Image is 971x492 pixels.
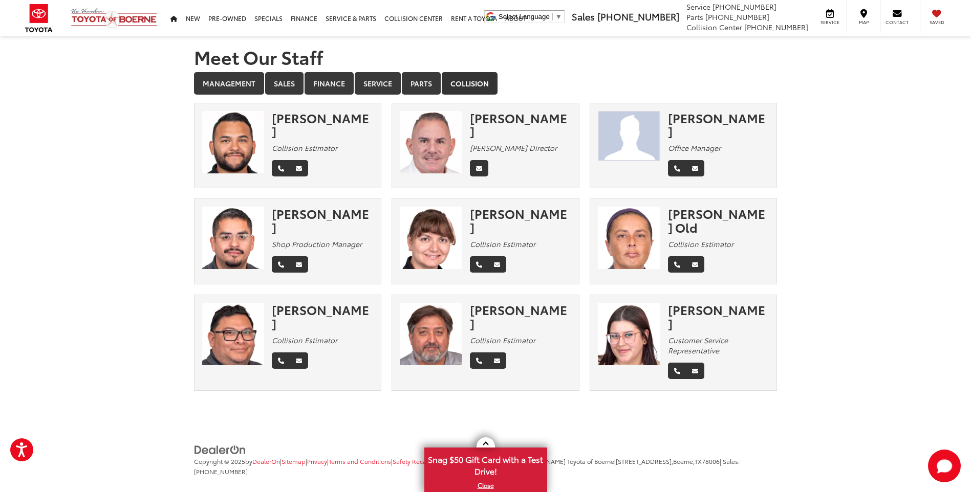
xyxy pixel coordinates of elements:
img: Leila Old [598,207,660,269]
span: Service [818,19,841,26]
a: Email [290,352,308,369]
a: DealerOn [194,444,246,454]
span: | [280,457,306,465]
div: [PERSON_NAME] [272,207,373,234]
a: Email [470,160,488,176]
a: Email [290,160,308,176]
h1: Meet Our Staff [194,47,778,67]
span: | [306,457,327,465]
a: Privacy [307,457,327,465]
span: 78006 [702,457,720,465]
span: Sales [572,10,595,23]
a: Email [686,363,704,379]
a: Phone [668,160,686,176]
span: Copyright © 2025 [194,457,245,465]
a: Parts [402,72,441,95]
span: [PHONE_NUMBER] [194,467,248,476]
div: [PERSON_NAME] [272,111,373,138]
em: Customer Service Representative [668,335,728,355]
svg: Start Chat [928,450,961,482]
span: [PHONE_NUMBER] [597,10,679,23]
span: Select Language [499,13,550,20]
span: | [614,457,720,465]
img: Kaliana Muniz [598,303,660,365]
span: [PHONE_NUMBER] [713,2,776,12]
em: Collision Estimator [272,335,337,345]
em: Shop Production Manager [272,239,362,249]
a: Phone [272,160,290,176]
img: Vic Vaughan Toyota of Boerne [71,8,158,29]
span: | [PERSON_NAME] Toyota of Boerne [514,457,614,465]
a: Finance [305,72,354,95]
a: Phone [272,352,290,369]
span: [PHONE_NUMBER] [705,12,769,22]
img: Ezekiel Quilantan [202,111,265,173]
a: Collision [442,72,498,95]
a: Email [686,256,704,273]
span: Snag $50 Gift Card with a Test Drive! [425,449,546,480]
span: ▼ [555,13,562,20]
span: [PHONE_NUMBER] [744,22,808,32]
span: [STREET_ADDRESS], [616,457,673,465]
button: Toggle Chat Window [928,450,961,482]
img: Jessica Lawson [598,111,660,162]
span: by [245,457,280,465]
div: [PERSON_NAME] [272,303,373,330]
div: [PERSON_NAME] [470,303,571,330]
div: Collision [194,103,778,401]
em: Collision Estimator [272,143,337,153]
span: Contact [886,19,909,26]
div: [PERSON_NAME] Old [668,207,769,234]
a: Terms and Conditions [329,457,391,465]
a: Email [488,256,506,273]
em: Office Manager [668,143,721,153]
img: DealerOn [194,444,246,456]
span: | [327,457,391,465]
a: DealerOn Home Page [252,457,280,465]
span: Boerne, [673,457,695,465]
a: Phone [470,352,488,369]
a: Sales [265,72,304,95]
div: Department Tabs [194,72,778,96]
a: Service [355,72,401,95]
span: | [391,457,495,465]
a: Email [686,160,704,176]
span: TX [695,457,702,465]
img: Carl Kupbens [400,111,462,173]
img: Alejandro Carrillo [202,207,265,269]
a: Phone [470,256,488,273]
a: Email [290,256,308,273]
span: Map [852,19,875,26]
a: Phone [668,363,686,379]
a: Phone [668,256,686,273]
a: Sitemap [282,457,306,465]
img: Damian Delgado [202,303,265,365]
span: ​ [552,13,553,20]
a: Email [488,352,506,369]
span: Service [686,2,710,12]
img: Jessica Dooley [400,207,462,269]
div: [PERSON_NAME] [470,207,571,234]
div: [PERSON_NAME] [470,111,571,138]
em: Collision Estimator [470,239,535,249]
span: Collision Center [686,22,742,32]
div: [PERSON_NAME] [668,111,769,138]
em: Collision Estimator [668,239,733,249]
span: Parts [686,12,703,22]
span: Saved [925,19,948,26]
a: Safety Recalls & Service Campaigns, Opens in a new tab [393,457,495,465]
img: Oscar Avena [400,303,462,365]
em: [PERSON_NAME] Director [470,143,557,153]
div: [PERSON_NAME] [668,303,769,330]
a: Phone [272,256,290,273]
a: Management [194,72,264,95]
em: Collision Estimator [470,335,535,345]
